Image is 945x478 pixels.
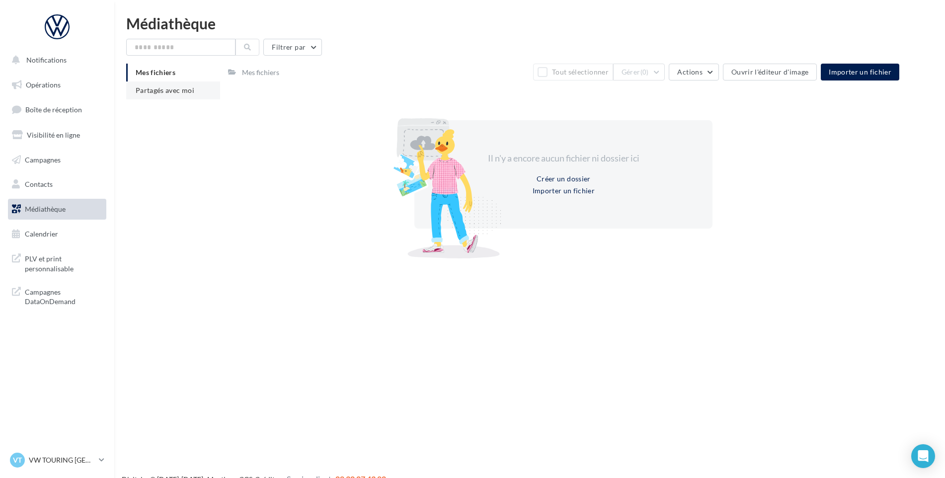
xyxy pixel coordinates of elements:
[126,16,933,31] div: Médiathèque
[488,153,639,163] span: Il n'y a encore aucun fichier ni dossier ici
[25,155,61,163] span: Campagnes
[911,444,935,468] div: Open Intercom Messenger
[6,281,108,311] a: Campagnes DataOnDemand
[640,68,649,76] span: (0)
[6,99,108,120] a: Boîte de réception
[263,39,322,56] button: Filtrer par
[613,64,665,80] button: Gérer(0)
[242,68,279,78] div: Mes fichiers
[533,64,613,80] button: Tout sélectionner
[529,185,599,197] button: Importer un fichier
[6,248,108,277] a: PLV et print personnalisable
[27,131,80,139] span: Visibilité en ligne
[25,230,58,238] span: Calendrier
[136,86,194,94] span: Partagés avec moi
[25,252,102,273] span: PLV et print personnalisable
[29,455,95,465] p: VW TOURING [GEOGRAPHIC_DATA]
[6,174,108,195] a: Contacts
[136,68,175,77] span: Mes fichiers
[8,451,106,470] a: VT VW TOURING [GEOGRAPHIC_DATA]
[6,199,108,220] a: Médiathèque
[533,173,595,185] button: Créer un dossier
[6,75,108,95] a: Opérations
[26,80,61,89] span: Opérations
[25,205,66,213] span: Médiathèque
[6,224,108,244] a: Calendrier
[6,125,108,146] a: Visibilité en ligne
[723,64,817,80] button: Ouvrir l'éditeur d'image
[677,68,702,76] span: Actions
[13,455,22,465] span: VT
[6,50,104,71] button: Notifications
[25,285,102,307] span: Campagnes DataOnDemand
[821,64,899,80] button: Importer un fichier
[26,56,67,64] span: Notifications
[25,105,82,114] span: Boîte de réception
[25,180,53,188] span: Contacts
[6,150,108,170] a: Campagnes
[669,64,718,80] button: Actions
[829,68,891,76] span: Importer un fichier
